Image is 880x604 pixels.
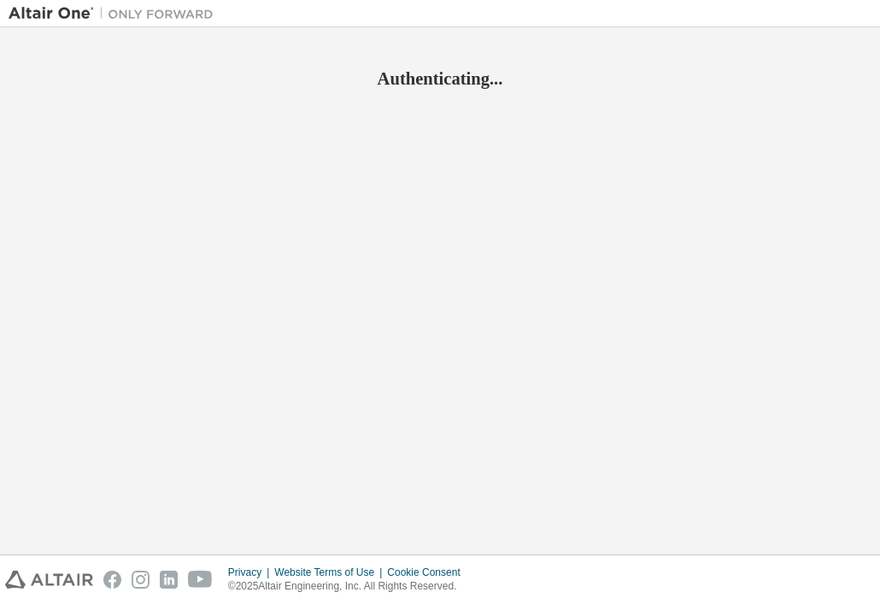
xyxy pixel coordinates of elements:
[387,566,470,579] div: Cookie Consent
[188,571,213,589] img: youtube.svg
[274,566,387,579] div: Website Terms of Use
[160,571,178,589] img: linkedin.svg
[228,566,274,579] div: Privacy
[228,579,471,594] p: © 2025 Altair Engineering, Inc. All Rights Reserved.
[5,571,93,589] img: altair_logo.svg
[103,571,121,589] img: facebook.svg
[9,5,222,22] img: Altair One
[132,571,150,589] img: instagram.svg
[9,67,871,90] h2: Authenticating...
